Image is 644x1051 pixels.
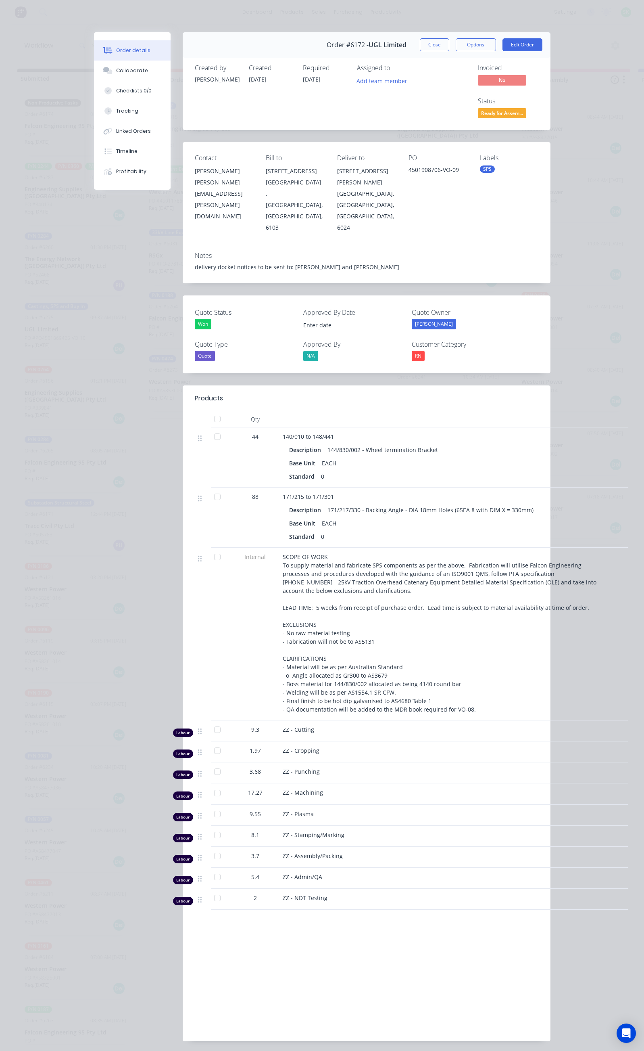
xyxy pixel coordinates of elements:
[266,177,324,233] div: [GEOGRAPHIC_DATA] , [GEOGRAPHIC_DATA], [GEOGRAPHIC_DATA], 6103
[412,351,425,361] div: RN
[283,789,323,796] span: ZZ - Machining
[116,168,146,175] div: Profitability
[502,38,542,51] button: Edit Order
[195,394,223,403] div: Products
[337,165,396,233] div: [STREET_ADDRESS][PERSON_NAME][GEOGRAPHIC_DATA], [GEOGRAPHIC_DATA], [GEOGRAPHIC_DATA], 6024
[94,141,171,161] button: Timeline
[116,148,138,155] div: Timeline
[173,750,193,758] div: Labour
[478,108,526,120] button: Ready for Assem...
[369,41,406,49] span: UGL Limited
[289,444,324,456] div: Description
[250,767,261,776] span: 3.68
[478,97,538,105] div: Status
[116,87,152,94] div: Checklists 0/0
[357,75,412,86] button: Add team member
[195,177,253,222] div: [PERSON_NAME][EMAIL_ADDRESS][PERSON_NAME][DOMAIN_NAME]
[283,726,314,733] span: ZZ - Cutting
[289,531,318,542] div: Standard
[173,876,193,884] div: Labour
[195,154,253,162] div: Contact
[248,788,263,797] span: 17.27
[250,810,261,818] span: 9.55
[352,75,411,86] button: Add team member
[195,165,253,222] div: [PERSON_NAME][PERSON_NAME][EMAIL_ADDRESS][PERSON_NAME][DOMAIN_NAME]
[195,252,538,260] div: Notes
[478,108,526,118] span: Ready for Assem...
[195,308,296,317] label: Quote Status
[94,121,171,141] button: Linked Orders
[249,64,293,72] div: Created
[412,319,456,329] div: [PERSON_NAME]
[116,67,148,74] div: Collaborate
[303,339,404,349] label: Approved By
[249,75,267,83] span: [DATE]
[408,154,467,162] div: PO
[337,154,396,162] div: Deliver to
[173,897,193,905] div: Labour
[195,263,538,271] div: delivery docket notices to be sent to: [PERSON_NAME] and [PERSON_NAME]
[94,81,171,101] button: Checklists 0/0
[266,165,324,233] div: [STREET_ADDRESS][GEOGRAPHIC_DATA] , [GEOGRAPHIC_DATA], [GEOGRAPHIC_DATA], 6103
[251,852,259,860] span: 3.7
[327,41,369,49] span: Order #6172 -
[231,411,279,427] div: Qty
[303,308,404,317] label: Approved By Date
[283,433,334,440] span: 140/010 to 148/441
[195,351,215,361] div: Quote
[456,38,496,51] button: Options
[617,1024,636,1043] div: Open Intercom Messenger
[303,75,321,83] span: [DATE]
[251,873,259,881] span: 5.4
[408,165,467,177] div: 4501908706-VO-09
[94,161,171,182] button: Profitability
[318,471,327,482] div: 0
[173,729,193,737] div: Labour
[173,791,193,800] div: Labour
[195,165,253,177] div: [PERSON_NAME]
[283,894,327,902] span: ZZ - NDT Testing
[251,725,259,734] span: 9.3
[289,517,319,529] div: Base Unit
[480,165,495,173] div: SPS
[94,40,171,61] button: Order details
[337,188,396,233] div: [GEOGRAPHIC_DATA], [GEOGRAPHIC_DATA], [GEOGRAPHIC_DATA], 6024
[173,834,193,842] div: Labour
[254,894,257,902] span: 2
[116,128,151,135] div: Linked Orders
[252,492,258,501] span: 88
[478,64,538,72] div: Invoiced
[252,432,258,441] span: 44
[195,75,239,84] div: [PERSON_NAME]
[116,107,138,115] div: Tracking
[478,75,526,85] span: No
[195,319,211,329] div: Won
[324,444,441,456] div: 144/830/002 - Wheel termination Bracket
[283,493,334,500] span: 171/215 to 171/301
[283,873,322,881] span: ZZ - Admin/QA
[234,553,276,561] span: Internal
[173,813,193,821] div: Labour
[289,471,318,482] div: Standard
[266,154,324,162] div: Bill to
[283,810,314,818] span: ZZ - Plasma
[173,770,193,779] div: Labour
[173,855,193,863] div: Labour
[412,308,513,317] label: Quote Owner
[283,831,344,839] span: ZZ - Stamping/Marking
[319,457,340,469] div: EACH
[420,38,449,51] button: Close
[289,457,319,469] div: Base Unit
[324,504,537,516] div: 171/217/330 - Backing Angle - DIA 18mm Holes (65EA 8 with DIM X = 330mm)
[195,339,296,349] label: Quote Type
[195,64,239,72] div: Created by
[303,64,347,72] div: Required
[283,747,319,754] span: ZZ - Cropping
[289,504,324,516] div: Description
[319,517,340,529] div: EACH
[283,852,343,860] span: ZZ - Assembly/Packing
[318,531,327,542] div: 0
[303,351,318,361] div: N/A
[283,553,598,713] span: SCOPE OF WORK To supply material and fabricate SPS components as per the above. Fabrication will ...
[266,165,324,177] div: [STREET_ADDRESS]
